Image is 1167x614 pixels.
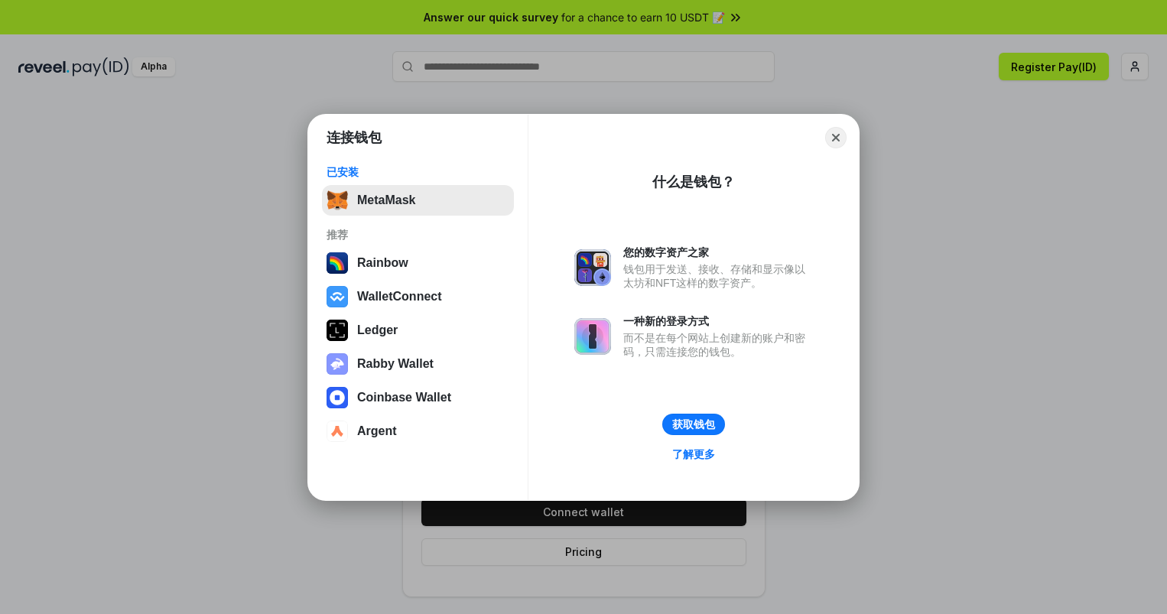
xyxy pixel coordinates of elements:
div: MetaMask [357,193,415,207]
img: svg+xml,%3Csvg%20width%3D%2228%22%20height%3D%2228%22%20viewBox%3D%220%200%2028%2028%22%20fill%3D... [327,421,348,442]
button: Coinbase Wallet [322,382,514,413]
button: Close [825,127,847,148]
img: svg+xml,%3Csvg%20width%3D%22120%22%20height%3D%22120%22%20viewBox%3D%220%200%20120%20120%22%20fil... [327,252,348,274]
div: 一种新的登录方式 [623,314,813,328]
a: 了解更多 [663,444,724,464]
button: MetaMask [322,185,514,216]
div: 您的数字资产之家 [623,245,813,259]
img: svg+xml,%3Csvg%20width%3D%2228%22%20height%3D%2228%22%20viewBox%3D%220%200%2028%2028%22%20fill%3D... [327,387,348,408]
button: WalletConnect [322,281,514,312]
button: 获取钱包 [662,414,725,435]
div: 而不是在每个网站上创建新的账户和密码，只需连接您的钱包。 [623,331,813,359]
h1: 连接钱包 [327,128,382,147]
div: 获取钱包 [672,417,715,431]
div: Rainbow [357,256,408,270]
img: svg+xml,%3Csvg%20xmlns%3D%22http%3A%2F%2Fwww.w3.org%2F2000%2Fsvg%22%20fill%3D%22none%22%20viewBox... [327,353,348,375]
div: 已安装 [327,165,509,179]
div: 了解更多 [672,447,715,461]
img: svg+xml,%3Csvg%20xmlns%3D%22http%3A%2F%2Fwww.w3.org%2F2000%2Fsvg%22%20width%3D%2228%22%20height%3... [327,320,348,341]
button: Argent [322,416,514,447]
img: svg+xml,%3Csvg%20fill%3D%22none%22%20height%3D%2233%22%20viewBox%3D%220%200%2035%2033%22%20width%... [327,190,348,211]
button: Rainbow [322,248,514,278]
div: WalletConnect [357,290,442,304]
div: Ledger [357,323,398,337]
img: svg+xml,%3Csvg%20xmlns%3D%22http%3A%2F%2Fwww.w3.org%2F2000%2Fsvg%22%20fill%3D%22none%22%20viewBox... [574,318,611,355]
button: Rabby Wallet [322,349,514,379]
div: 什么是钱包？ [652,173,735,191]
div: 钱包用于发送、接收、存储和显示像以太坊和NFT这样的数字资产。 [623,262,813,290]
div: Argent [357,424,397,438]
div: Coinbase Wallet [357,391,451,404]
div: Rabby Wallet [357,357,434,371]
button: Ledger [322,315,514,346]
img: svg+xml,%3Csvg%20xmlns%3D%22http%3A%2F%2Fwww.w3.org%2F2000%2Fsvg%22%20fill%3D%22none%22%20viewBox... [574,249,611,286]
img: svg+xml,%3Csvg%20width%3D%2228%22%20height%3D%2228%22%20viewBox%3D%220%200%2028%2028%22%20fill%3D... [327,286,348,307]
div: 推荐 [327,228,509,242]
